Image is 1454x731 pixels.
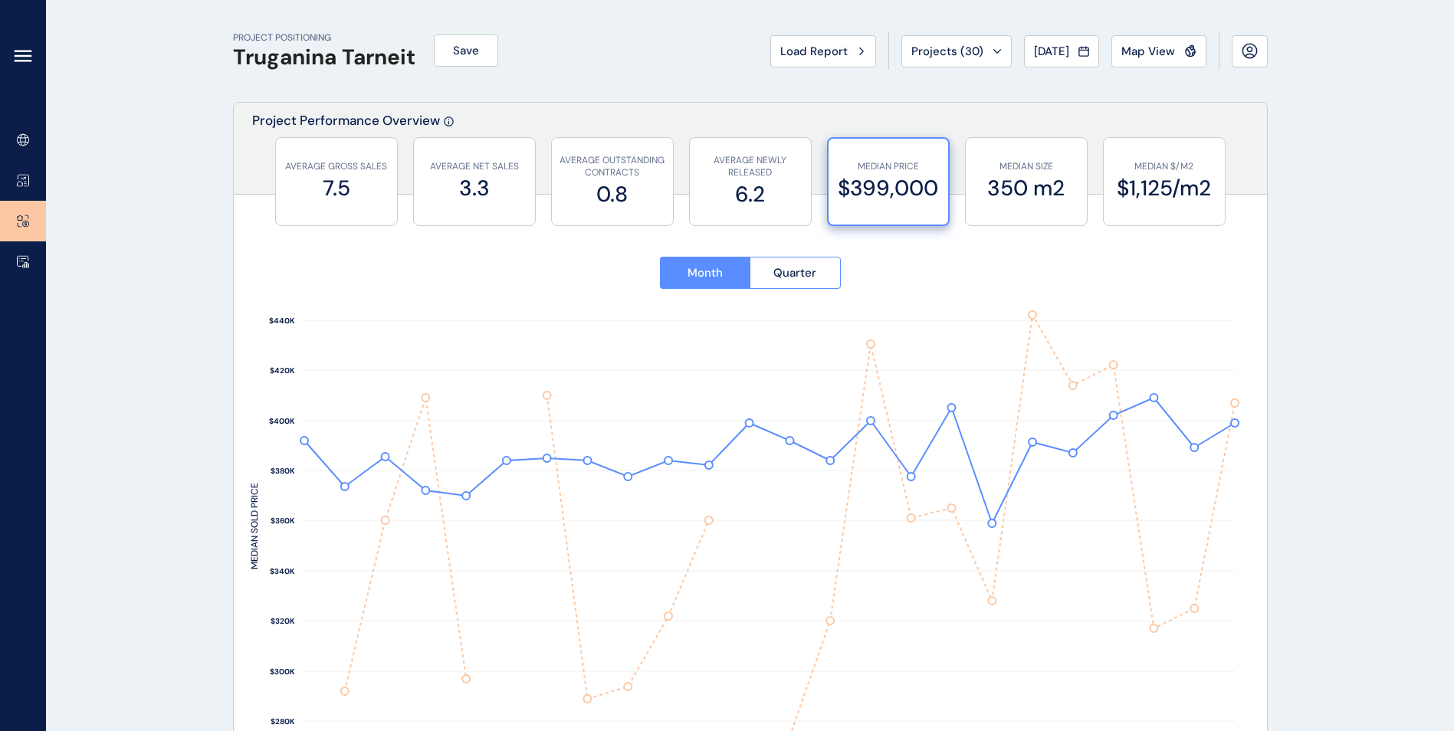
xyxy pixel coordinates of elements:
button: Projects (30) [901,35,1012,67]
span: Load Report [780,44,848,59]
text: $300K [270,667,295,677]
text: $400K [269,416,295,426]
p: MEDIAN $/M2 [1111,160,1217,173]
span: Save [453,43,479,58]
text: MEDIAN SOLD PRICE [248,483,261,569]
p: AVERAGE GROSS SALES [284,160,389,173]
button: Load Report [770,35,876,67]
h1: Truganina Tarneit [233,44,415,70]
label: 7.5 [284,173,389,203]
text: $420K [270,365,295,375]
label: $399,000 [836,173,940,203]
p: MEDIAN PRICE [836,160,940,173]
p: AVERAGE NET SALES [422,160,527,173]
span: Map View [1121,44,1175,59]
p: MEDIAN SIZE [973,160,1079,173]
button: Save [434,34,498,67]
p: PROJECT POSITIONING [233,31,415,44]
text: $340K [270,566,295,576]
text: $360K [271,516,295,526]
span: [DATE] [1034,44,1069,59]
text: $380K [271,466,295,476]
label: 350 m2 [973,173,1079,203]
button: Quarter [750,257,841,289]
p: AVERAGE NEWLY RELEASED [697,154,803,180]
text: $280K [271,716,295,726]
span: Month [688,265,723,280]
span: Projects ( 30 ) [911,44,983,59]
text: $320K [271,616,295,626]
label: $1,125/m2 [1111,173,1217,203]
button: [DATE] [1024,35,1099,67]
p: AVERAGE OUTSTANDING CONTRACTS [560,154,665,180]
label: 0.8 [560,179,665,209]
button: Map View [1111,35,1206,67]
button: Month [660,257,750,289]
p: Project Performance Overview [252,112,440,194]
label: 3.3 [422,173,527,203]
span: Quarter [773,265,816,280]
label: 6.2 [697,179,803,209]
text: $440K [269,316,295,326]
